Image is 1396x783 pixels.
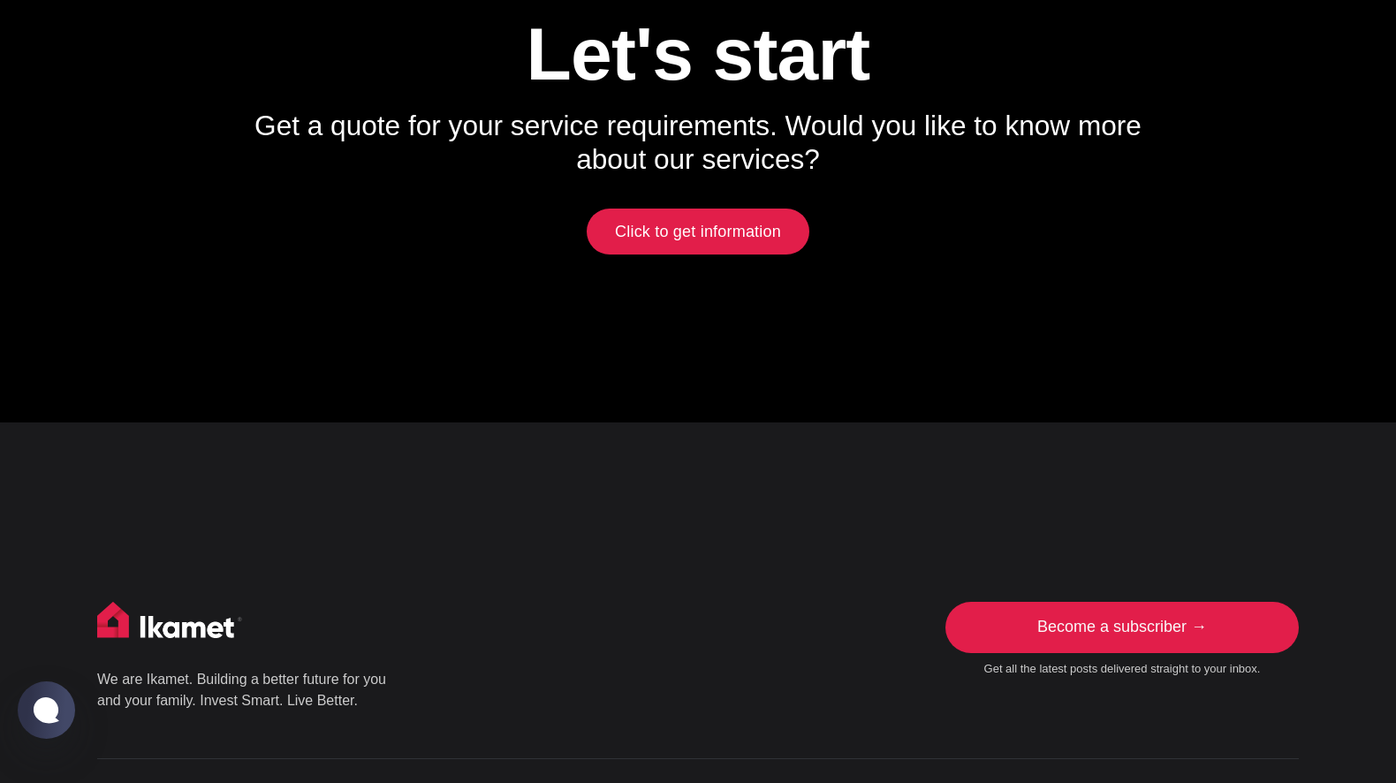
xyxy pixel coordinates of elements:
a: Click to get information [587,209,810,255]
span: about our services? [576,143,820,175]
p: We are Ikamet. Building a better future for you and your family. Invest Smart. Live Better. [97,669,389,711]
a: Become a subscriber → [945,602,1299,653]
small: Get all the latest posts delivered straight to your inbox. [945,662,1299,677]
img: Ikamet home [97,602,242,646]
strong: Let's start [527,12,870,95]
span: Get a quote for your service requirements. Would you like to know more [254,110,1142,141]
